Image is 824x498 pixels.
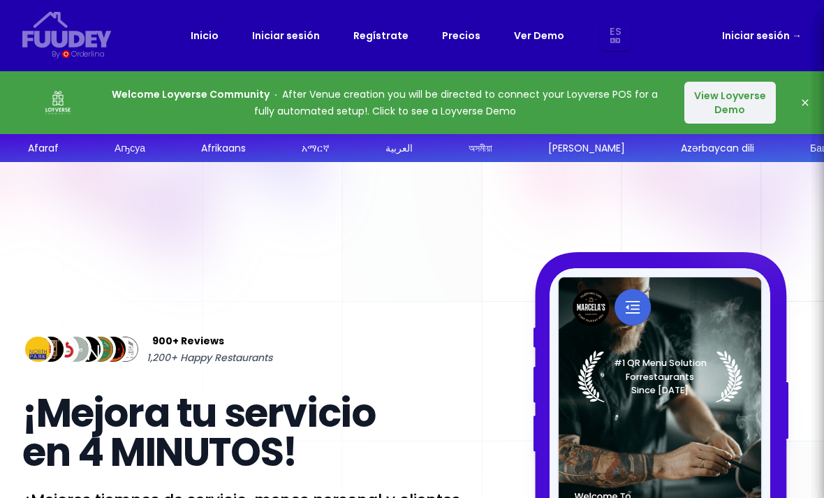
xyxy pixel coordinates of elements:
[110,334,141,365] img: Review Img
[52,48,59,60] div: By
[47,334,79,365] img: Review Img
[115,141,145,156] div: Аҧсуа
[60,334,91,365] img: Review Img
[792,29,802,43] span: →
[577,351,743,402] img: Laurel
[71,48,104,60] div: Orderlina
[302,141,330,156] div: አማርኛ
[514,27,564,44] a: Ver Demo
[548,141,625,156] div: [PERSON_NAME]
[35,334,66,365] img: Review Img
[85,334,117,365] img: Review Img
[152,332,224,349] span: 900+ Reviews
[147,349,272,366] span: 1,200+ Happy Restaurants
[252,27,320,44] a: Iniciar sesión
[98,334,129,365] img: Review Img
[385,141,413,156] div: العربية
[681,141,754,156] div: Azərbaycan dili
[22,334,54,365] img: Review Img
[73,334,104,365] img: Review Img
[469,141,492,156] div: অসমীয়া
[442,27,480,44] a: Precios
[722,27,802,44] a: Iniciar sesión
[353,27,409,44] a: Regístrate
[28,141,59,156] div: Afaraf
[106,86,664,119] p: After Venue creation you will be directed to connect your Loyverse POS for a fully automated setu...
[22,11,112,48] svg: {/* Added fill="currentColor" here */} {/* This rectangle defines the background. Its explicit fi...
[112,87,270,101] strong: Welcome Loyverse Community
[684,82,776,124] button: View Loyverse Demo
[22,386,375,480] span: ¡Mejora tu servicio en 4 MINUTOS!
[201,141,246,156] div: Afrikaans
[191,27,219,44] a: Inicio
